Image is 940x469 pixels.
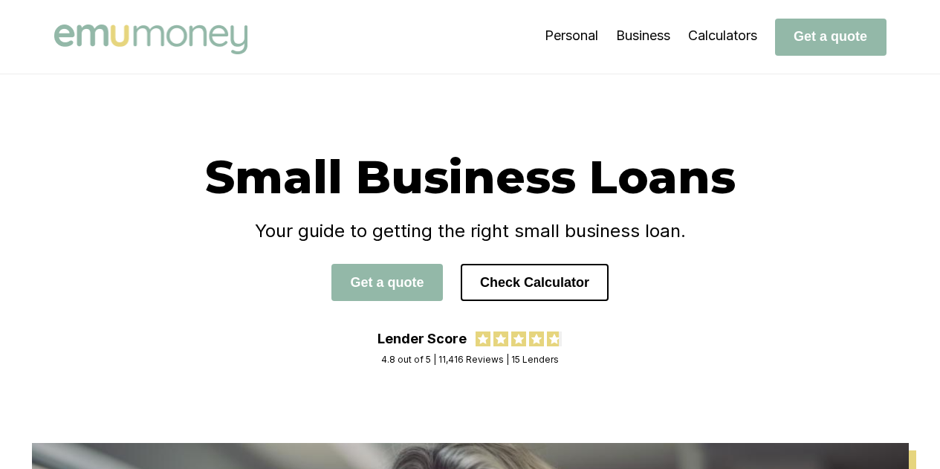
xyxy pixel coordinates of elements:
[461,264,609,301] button: Check Calculator
[331,264,443,301] button: Get a quote
[331,274,443,290] a: Get a quote
[377,331,467,346] div: Lender Score
[547,331,562,346] img: review star
[54,149,886,205] h1: Small Business Loans
[381,354,559,365] div: 4.8 out of 5 | 11,416 Reviews | 15 Lenders
[54,25,247,54] img: Emu Money logo
[511,331,526,346] img: review star
[775,19,886,56] button: Get a quote
[493,331,508,346] img: review star
[476,331,490,346] img: review star
[54,220,886,242] h4: Your guide to getting the right small business loan.
[775,28,886,44] a: Get a quote
[461,274,609,290] a: Check Calculator
[529,331,544,346] img: review star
